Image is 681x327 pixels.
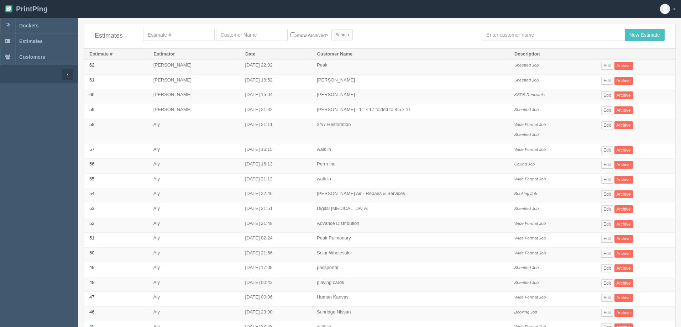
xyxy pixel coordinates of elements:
span: Customers [19,54,45,60]
i: Wide Format Job [514,295,546,299]
td: [PERSON_NAME] - 11 x 17 folded to 8.5 x 11 [311,104,509,119]
th: Estimate # [84,48,148,60]
a: Edit [601,121,613,129]
td: 24/7 Restoration [311,119,509,144]
td: Aly [148,218,240,233]
td: Perm Inc. [311,159,509,174]
td: [DATE] 21:56 [240,247,312,262]
h4: Estimates [95,32,132,39]
td: [PERSON_NAME] Air - Repairs & Services [311,188,509,203]
td: Solar Wholesaler [311,247,509,262]
a: 55 [89,176,94,181]
input: Customer Name [216,29,288,41]
td: [DATE] 21:48 [240,218,312,233]
a: Archive [614,250,633,258]
td: [PERSON_NAME] [148,104,240,119]
a: 61 [89,77,94,83]
a: 49 [89,265,94,270]
a: 60 [89,92,94,97]
i: Wide Format Job [514,122,546,127]
td: [DATE] 17:09 [240,262,312,277]
img: avatar_default-7531ab5dedf162e01f1e0bb0964e6a185e93c5c22dfe317fb01d7f8cd2b1632c.jpg [660,4,670,14]
td: [DATE] 21:12 [240,173,312,188]
td: [DATE] 21:51 [240,203,312,218]
td: [DATE] 15:04 [240,89,312,104]
a: Edit [601,62,613,70]
td: [PERSON_NAME] [148,74,240,89]
td: [PERSON_NAME] [311,89,509,104]
td: [DATE] 02:24 [240,233,312,248]
td: [PERSON_NAME] [148,60,240,75]
a: Archive [614,121,633,129]
i: Sheetfed Job [514,280,539,285]
th: Date [240,48,312,60]
a: 48 [89,280,94,285]
a: Edit [601,279,613,287]
td: [DATE] 16:15 [240,144,312,159]
td: Aly [148,188,240,203]
td: Peak Pulmonary [311,233,509,248]
a: 54 [89,191,94,196]
td: Aly [148,159,240,174]
span: Estimates [19,38,43,44]
td: [DATE] 22:02 [240,60,312,75]
a: Edit [601,146,613,154]
a: Archive [614,176,633,184]
a: Archive [614,190,633,198]
input: New Estimate [625,29,665,41]
a: Archive [614,77,633,85]
td: Aly [148,306,240,321]
a: 59 [89,107,94,112]
th: Estimator [148,48,240,60]
a: Archive [614,220,633,228]
i: Sheetfed Job [514,107,539,112]
a: Edit [601,190,613,198]
td: Aly [148,203,240,218]
a: Edit [601,220,613,228]
a: Edit [601,264,613,272]
i: Wide Format Job [514,147,546,152]
i: Wide Format Job [514,221,546,226]
a: Edit [601,250,613,258]
a: Archive [614,205,633,213]
td: Sunridge Nissan [311,306,509,321]
a: 50 [89,250,94,255]
td: Aly [148,292,240,307]
a: Edit [601,176,613,184]
td: Human Kanvas [311,292,509,307]
td: [DATE] 00:06 [240,292,312,307]
a: Archive [614,91,633,99]
td: passportal [311,262,509,277]
i: Sheetfed Job [514,206,539,211]
td: walk in [311,173,509,188]
a: Archive [614,264,633,272]
th: Customer Name [311,48,509,60]
a: Archive [614,161,633,169]
td: Aly [148,119,240,144]
a: Edit [601,77,613,85]
input: Search [331,30,353,40]
th: Description [509,48,596,60]
input: Estimate # [143,29,215,41]
td: [DATE] 00:43 [240,277,312,292]
i: Booking Job [514,191,537,196]
a: 58 [89,122,94,127]
i: Wide Format Job [514,250,546,255]
i: Sheetfed Job [514,265,539,270]
td: Aly [148,173,240,188]
a: Edit [601,91,613,99]
i: Coiling Job [514,162,535,166]
a: 47 [89,294,94,300]
td: [PERSON_NAME] [311,74,509,89]
i: Wide Format Job [514,176,546,181]
a: 52 [89,221,94,226]
td: [PERSON_NAME] [148,89,240,104]
a: Archive [614,294,633,302]
a: Edit [601,161,613,169]
td: Aly [148,247,240,262]
td: [DATE] 21:11 [240,119,312,144]
a: 53 [89,206,94,211]
a: Archive [614,62,633,70]
input: Show Archived? [290,32,295,37]
td: playing cards [311,277,509,292]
